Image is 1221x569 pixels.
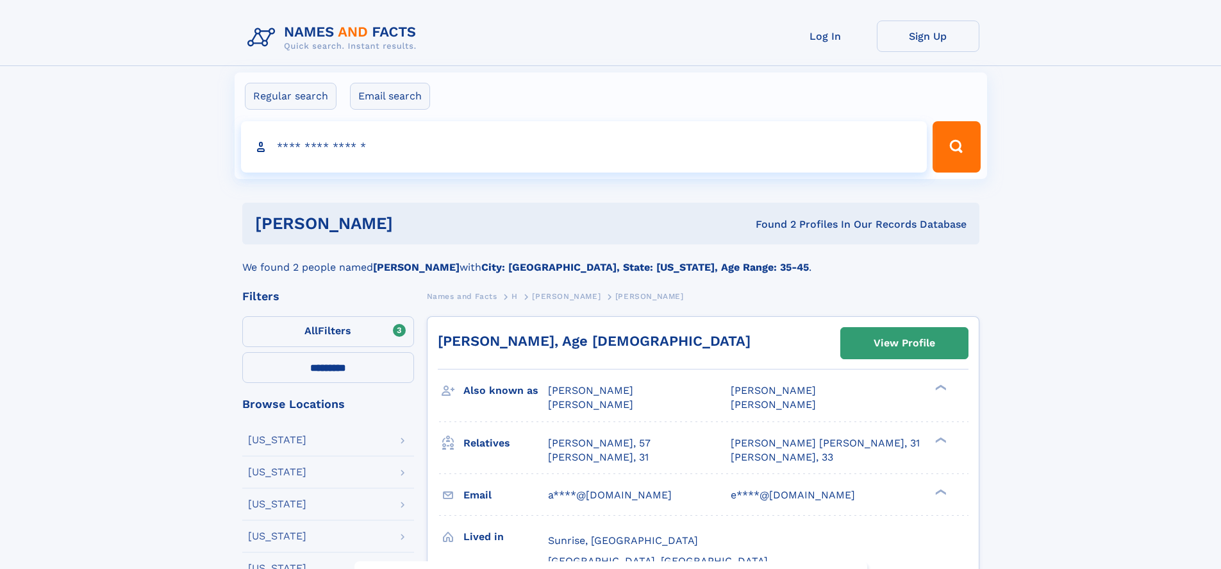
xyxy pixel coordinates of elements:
b: City: [GEOGRAPHIC_DATA], State: [US_STATE], Age Range: 35-45 [481,261,809,273]
div: ❯ [932,488,947,496]
h3: Lived in [463,526,548,548]
h3: Relatives [463,432,548,454]
input: search input [241,121,927,173]
a: [PERSON_NAME] [PERSON_NAME], 31 [731,436,920,450]
span: [PERSON_NAME] [731,384,816,396]
label: Regular search [245,83,336,110]
h1: [PERSON_NAME] [255,216,574,232]
span: [PERSON_NAME] [548,384,633,396]
a: View Profile [841,328,968,359]
div: Browse Locations [242,398,414,410]
div: ❯ [932,436,947,444]
a: Names and Facts [427,288,497,304]
a: [PERSON_NAME] [532,288,601,304]
span: Sunrise, [GEOGRAPHIC_DATA] [548,534,698,547]
a: [PERSON_NAME], 31 [548,450,649,464]
div: [US_STATE] [248,467,306,477]
span: [PERSON_NAME] [731,398,816,411]
b: [PERSON_NAME] [373,261,460,273]
h3: Email [463,484,548,506]
a: [PERSON_NAME], Age [DEMOGRAPHIC_DATA] [438,333,751,349]
label: Email search [350,83,430,110]
div: View Profile [874,328,935,358]
div: Filters [242,291,414,302]
span: [PERSON_NAME] [532,292,601,301]
img: Logo Names and Facts [242,21,427,55]
a: H [511,288,518,304]
div: [US_STATE] [248,435,306,445]
span: H [511,292,518,301]
h3: Also known as [463,380,548,402]
span: [GEOGRAPHIC_DATA], [GEOGRAPHIC_DATA] [548,555,768,567]
span: [PERSON_NAME] [548,398,633,411]
a: Sign Up [877,21,979,52]
a: Log In [774,21,877,52]
a: [PERSON_NAME], 33 [731,450,833,464]
button: Search Button [933,121,980,173]
label: Filters [242,316,414,347]
span: [PERSON_NAME] [615,292,684,301]
div: [US_STATE] [248,499,306,509]
span: All [304,325,318,337]
div: We found 2 people named with . [242,244,979,275]
div: Found 2 Profiles In Our Records Database [574,217,967,232]
a: [PERSON_NAME], 57 [548,436,651,450]
div: ❯ [932,384,947,392]
div: [US_STATE] [248,531,306,541]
